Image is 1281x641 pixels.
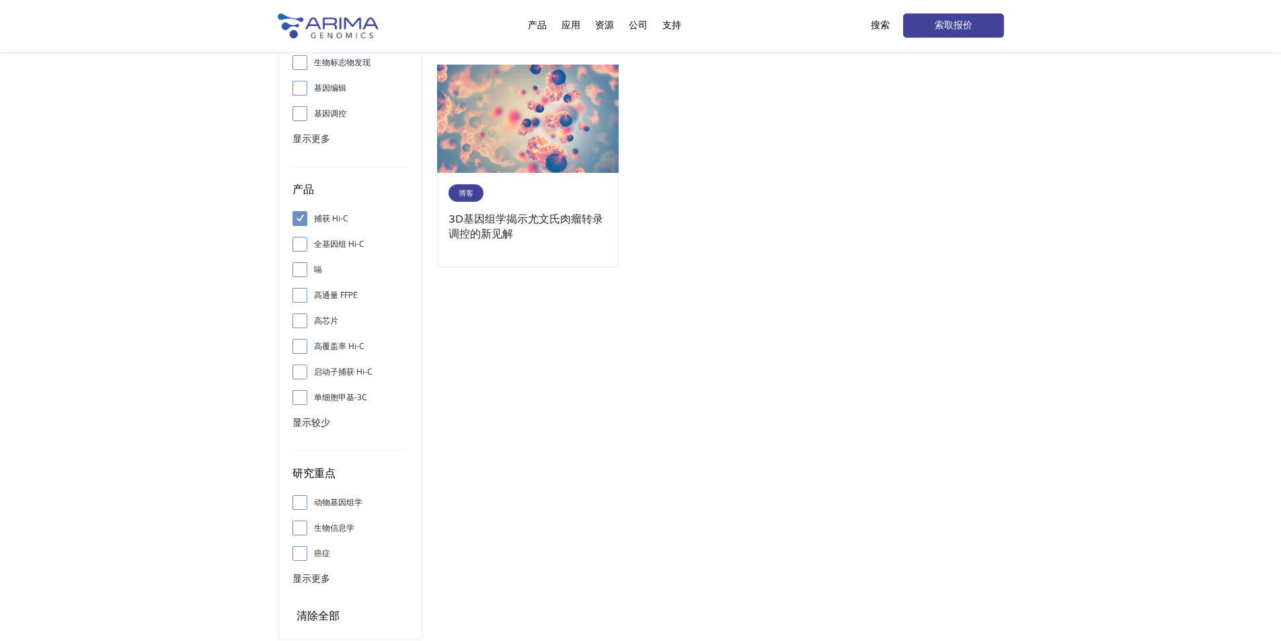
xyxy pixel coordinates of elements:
font: 显示较少 [293,416,330,428]
font: 捕获 Hi-C [314,213,348,224]
a: 3D基因组学揭示尤文氏肉瘤转录调控的新见解 [449,212,607,256]
font: 3D基因组学揭示尤文氏肉瘤转录调控的新见解 [449,213,603,241]
font: 研究重点 [293,467,336,480]
font: 生物信息学 [314,522,354,533]
font: 索取报价 [935,20,972,31]
font: 单细胞甲基-3C [314,391,367,403]
font: 博客 [459,188,473,198]
font: 癌症 [314,548,330,559]
font: 生物标志物发现 [314,56,371,68]
font: 高芯片 [314,315,338,326]
font: 高通量 FFPE [314,289,358,301]
font: 显示更多 [293,572,330,585]
font: 动物基因组学 [314,496,362,508]
a: 索取报价 [903,13,1004,38]
font: 启动子捕获 Hi-C [314,366,373,377]
font: 搜索 [871,20,890,31]
font: 基因调控 [314,108,346,119]
font: 显示更多 [293,132,330,145]
img: Arima-Genomics-徽标 [278,13,379,38]
img: 11-500x300.jpg [437,65,619,174]
font: 全基因组 Hi-C [314,238,364,250]
input: 清除全部 [293,607,344,626]
font: 基因编辑 [314,82,346,93]
font: 高覆盖率 Hi-C [314,340,364,352]
font: 嗝 [314,264,322,275]
font: 产品 [293,183,314,196]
